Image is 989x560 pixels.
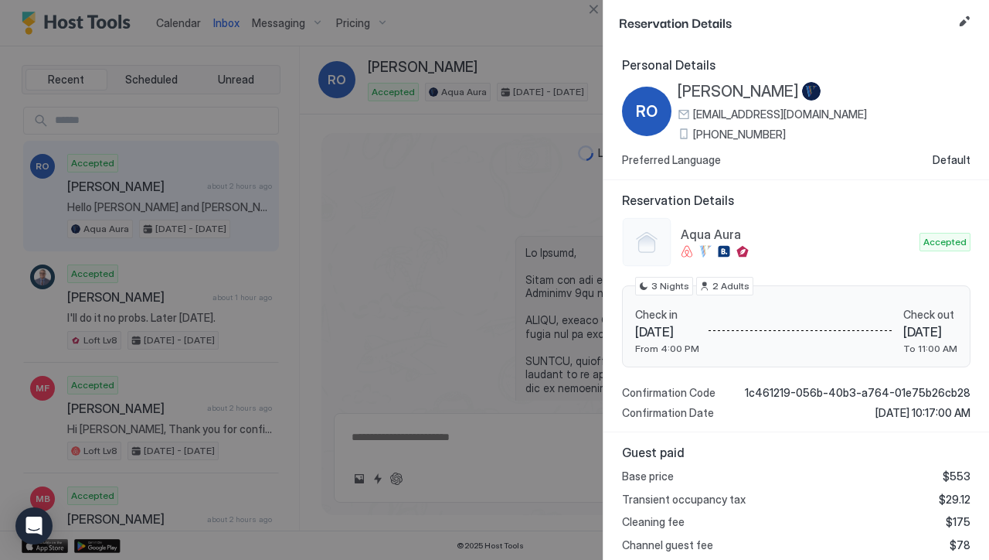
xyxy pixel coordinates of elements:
[950,538,970,552] span: $78
[622,470,674,483] span: Base price
[622,445,970,460] span: Guest paid
[15,507,53,545] div: Open Intercom Messenger
[712,279,749,293] span: 2 Adults
[943,470,970,483] span: $553
[678,82,799,101] span: [PERSON_NAME]
[622,193,970,208] span: Reservation Details
[622,493,746,507] span: Transient occupancy tax
[693,108,867,121] span: [EMAIL_ADDRESS][DOMAIN_NAME]
[635,324,699,340] span: [DATE]
[635,343,699,354] span: From 4:00 PM
[622,153,721,167] span: Preferred Language
[955,12,974,31] button: Edit reservation
[923,235,967,249] span: Accepted
[636,100,658,123] span: RO
[903,324,957,340] span: [DATE]
[622,538,713,552] span: Channel guest fee
[745,386,970,400] span: 1c461219-056b-40b3-a764-01e75b26cb28
[651,279,689,293] span: 3 Nights
[693,128,786,142] span: [PHONE_NUMBER]
[946,515,970,529] span: $175
[903,343,957,354] span: To 11:00 AM
[622,515,685,529] span: Cleaning fee
[875,406,970,420] span: [DATE] 10:17:00 AM
[681,227,913,242] span: Aqua Aura
[933,153,970,167] span: Default
[939,493,970,507] span: $29.12
[622,57,970,73] span: Personal Details
[903,308,957,322] span: Check out
[635,308,699,322] span: Check in
[622,406,714,420] span: Confirmation Date
[619,12,952,32] span: Reservation Details
[622,386,715,400] span: Confirmation Code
